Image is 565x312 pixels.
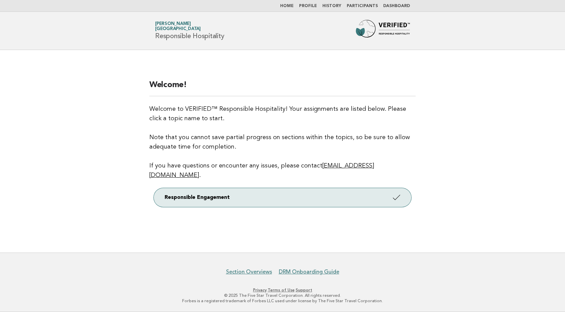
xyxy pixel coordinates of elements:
h2: Welcome! [149,80,416,96]
a: Dashboard [383,4,410,8]
a: [PERSON_NAME][GEOGRAPHIC_DATA] [155,22,201,31]
a: Terms of Use [268,288,295,292]
a: Responsible Engagement [154,188,411,207]
p: · · [76,287,489,293]
span: [GEOGRAPHIC_DATA] [155,27,201,31]
a: [EMAIL_ADDRESS][DOMAIN_NAME] [149,163,374,178]
a: Participants [347,4,378,8]
p: Welcome to VERIFIED™ Responsible Hospitality! Your assignments are listed below. Please click a t... [149,104,416,180]
a: History [322,4,341,8]
h1: Responsible Hospitality [155,22,224,40]
a: Profile [299,4,317,8]
p: Forbes is a registered trademark of Forbes LLC used under license by The Five Star Travel Corpora... [76,298,489,304]
p: © 2025 The Five Star Travel Corporation. All rights reserved. [76,293,489,298]
a: Privacy [253,288,267,292]
a: Home [280,4,294,8]
a: DRM Onboarding Guide [279,268,339,275]
img: Forbes Travel Guide [356,20,410,42]
a: Support [296,288,312,292]
a: Section Overviews [226,268,272,275]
